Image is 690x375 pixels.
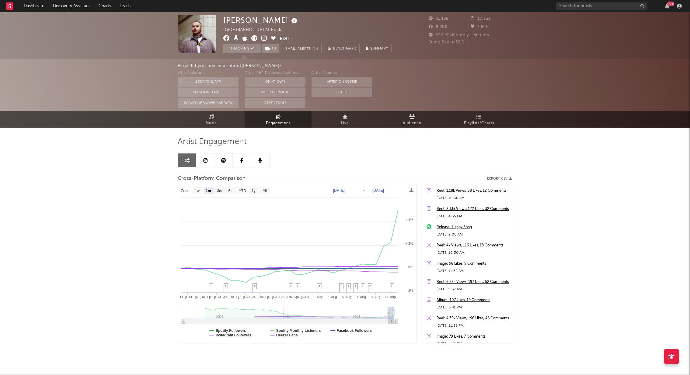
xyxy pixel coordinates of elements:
[195,189,200,193] text: 1w
[181,189,190,193] text: Zoom
[297,284,298,288] span: 1
[223,15,299,25] div: [PERSON_NAME]
[263,189,267,193] text: All
[252,295,268,299] text: 24. [DATE]
[312,70,372,77] div: Other Sources
[357,295,366,299] text: 7. Aug
[225,284,226,288] span: 1
[378,111,445,128] a: Audience
[362,284,364,288] span: 1
[266,295,282,299] text: 26. [DATE]
[408,265,413,269] text: 0%
[216,329,246,333] text: Spotify Followers
[437,187,509,194] div: Reel: 1.18k Views, 58 Likes, 12 Comments
[276,329,321,333] text: Spotify Monthly Listeners
[429,17,449,21] span: 31.136
[369,284,371,288] span: 2
[312,88,372,97] button: Other
[437,205,509,213] a: Reel: 2.13k Views, 122 Likes, 32 Comments
[245,111,312,128] a: Engagement
[179,295,196,299] text: 14. [DATE]
[391,284,392,288] span: 1
[437,315,509,322] a: Reel: 4.39k Views, 196 Likes, 46 Comments
[437,333,509,340] a: Image: 79 Likes, 7 Comments
[217,189,222,193] text: 3m
[371,295,380,299] text: 9. Aug
[437,278,509,286] a: Reel: 6.62k Views, 197 Likes, 52 Comments
[437,340,509,348] div: [DATE] 4:49 PM
[208,295,225,299] text: 18. [DATE]
[295,295,312,299] text: 30. [DATE]
[282,44,322,53] button: Email AlertsOn
[280,35,291,43] button: Edit
[290,284,291,288] span: 1
[245,98,305,108] button: Other Tools
[370,47,388,50] span: Summary
[437,242,509,249] a: Reel: 4k Views, 116 Likes, 18 Comments
[464,120,494,127] span: Playlists/Charts
[437,231,509,238] div: [DATE] 2:00 AM
[276,333,298,337] text: Deezer Fans
[406,242,413,245] text: + 2%
[667,2,674,6] div: 99 +
[340,284,342,288] span: 1
[178,111,245,128] a: Music
[471,25,489,29] span: 2.540
[437,213,509,220] div: [DATE] 4:55 PM
[210,284,212,288] span: 1
[178,138,247,146] span: Artist Engagement
[206,189,211,193] text: 1m
[312,111,378,128] a: Live
[487,177,512,181] button: Export CSV
[216,333,251,337] text: Instagram Followers
[223,295,239,299] text: 20. [DATE]
[281,295,297,299] text: 28. [DATE]
[372,188,384,193] text: [DATE]
[403,120,421,127] span: Audience
[239,189,246,193] text: YTD
[266,120,290,127] span: Engagement
[437,260,509,267] a: Image: 98 Likes, 9 Comments
[252,189,256,193] text: 1y
[337,329,372,333] text: Facebook Followers
[471,17,491,21] span: 17.339
[223,26,288,34] div: [GEOGRAPHIC_DATA] | Rock
[223,44,261,53] button: Tracking
[437,267,509,275] div: [DATE] 11:32 AM
[206,120,217,127] span: Music
[437,224,509,231] a: Release: Happy Song
[665,4,669,9] button: 99+
[261,44,279,53] span: ( 1 )
[313,295,322,299] text: 1. Aug
[406,218,413,222] text: + 4%
[237,295,253,299] text: 22. [DATE]
[445,111,512,128] a: Playlists/Charts
[325,44,360,53] a: Benchmark
[429,33,489,37] span: 347.927 Monthly Listeners
[178,88,239,97] button: Sodatone Emails
[342,295,351,299] text: 5. Aug
[354,284,356,288] span: 1
[437,304,509,311] div: [DATE] 6:41 PM
[319,284,320,288] span: 1
[429,40,464,44] span: Jump Score: 32.5
[245,88,305,97] button: Word Of Mouth
[437,194,509,202] div: [DATE] 10:30 AM
[341,120,349,127] span: Live
[556,2,647,10] input: Search for artists
[312,47,318,51] em: On
[437,322,509,329] div: [DATE] 11:33 PM
[437,286,509,293] div: [DATE] 9:37 AM
[245,77,305,87] button: On My Own
[437,297,509,304] a: Album: 107 Likes, 19 Comments
[253,284,255,288] span: 1
[385,295,396,299] text: 11. Aug
[333,188,345,193] text: [DATE]
[178,70,239,77] div: With Sodatone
